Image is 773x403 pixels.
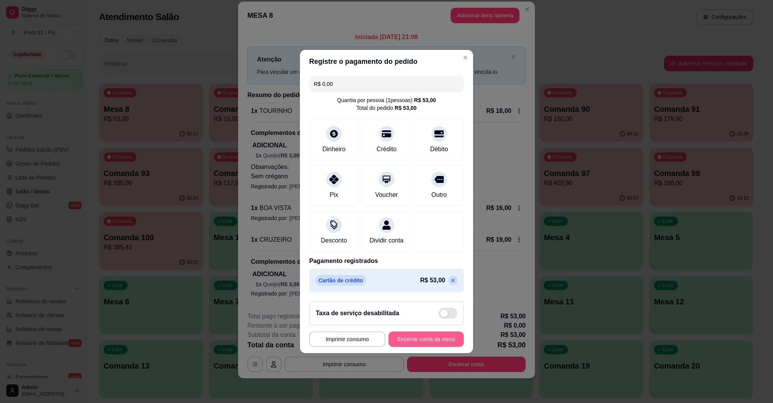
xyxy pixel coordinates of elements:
[316,309,399,318] h2: Taxa de serviço desabilitada
[322,145,346,154] div: Dinheiro
[321,236,347,245] div: Desconto
[375,190,398,200] div: Voucher
[315,275,366,286] p: Cartão de crédito
[414,96,436,104] div: R$ 53,00
[430,145,448,154] div: Débito
[314,76,459,92] input: Ex.: hambúrguer de cordeiro
[309,331,385,347] button: Imprimir consumo
[369,236,404,245] div: Dividir conta
[337,96,436,104] div: Quantia por pessoa ( 1 pessoas)
[309,256,464,266] p: Pagamento registrados
[330,190,338,200] div: Pix
[300,50,473,73] header: Registre o pagamento do pedido
[420,276,445,285] p: R$ 53,00
[431,190,447,200] div: Outro
[459,51,472,64] button: Close
[356,104,417,112] div: Total do pedido
[376,145,397,154] div: Crédito
[395,104,417,112] div: R$ 53,00
[388,331,464,347] button: Encerrar conta da mesa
